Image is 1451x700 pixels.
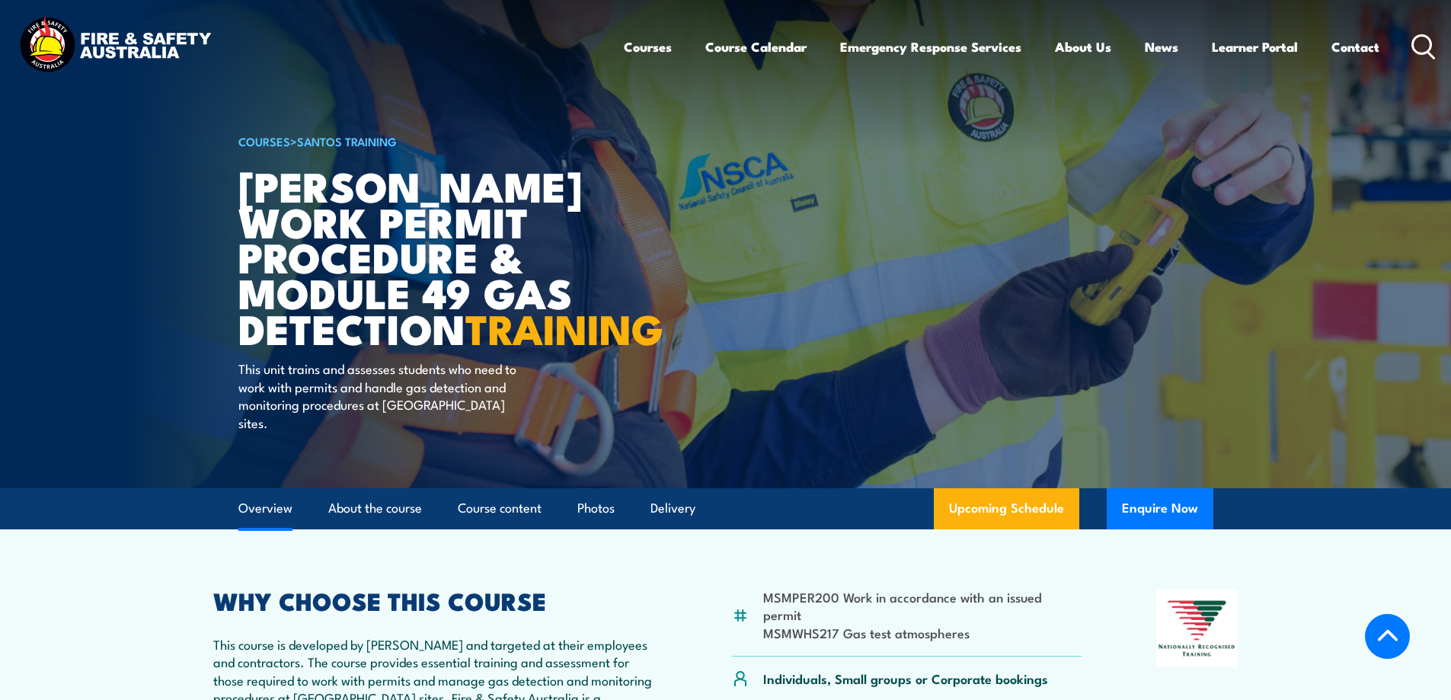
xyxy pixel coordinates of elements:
a: Courses [624,27,672,67]
a: Overview [238,488,292,529]
strong: TRAINING [465,296,663,359]
p: Individuals, Small groups or Corporate bookings [763,670,1048,687]
a: COURSES [238,133,290,149]
a: Contact [1331,27,1379,67]
img: Nationally Recognised Training logo. [1156,590,1238,667]
a: Course Calendar [705,27,807,67]
a: Santos Training [297,133,397,149]
h1: [PERSON_NAME] Work Permit Procedure & Module 49 Gas Detection [238,168,615,346]
h2: WHY CHOOSE THIS COURSE [213,590,658,611]
li: MSMPER200 Work in accordance with an issued permit [763,588,1082,624]
li: MSMWHS217 Gas test atmospheres [763,624,1082,641]
a: Learner Portal [1212,27,1298,67]
a: Course content [458,488,542,529]
a: Upcoming Schedule [934,488,1079,529]
button: Enquire Now [1107,488,1213,529]
a: Delivery [650,488,695,529]
a: Photos [577,488,615,529]
a: News [1145,27,1178,67]
h6: > [238,132,615,150]
a: About the course [328,488,422,529]
a: Emergency Response Services [840,27,1021,67]
a: About Us [1055,27,1111,67]
p: This unit trains and assesses students who need to work with permits and handle gas detection and... [238,360,516,431]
